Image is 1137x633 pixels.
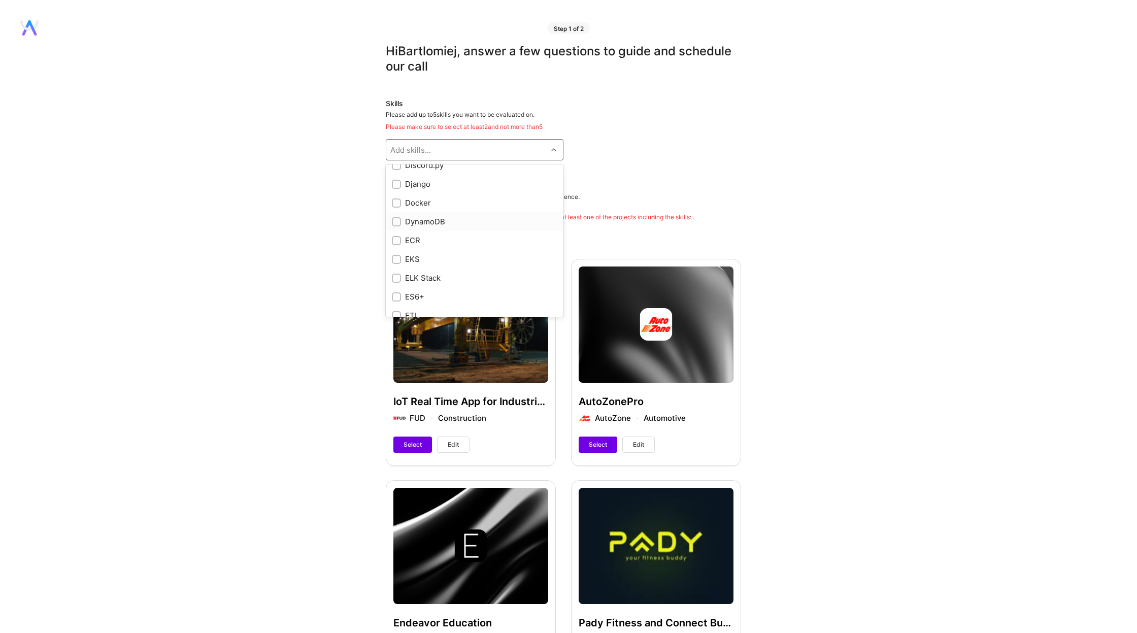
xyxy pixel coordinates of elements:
div: Django [392,179,557,189]
span: Edit [633,440,644,449]
div: Docker [392,197,557,208]
span: Select [404,440,422,449]
button: Select [393,437,432,453]
button: Select [579,437,617,453]
i: icon Chevron [551,147,556,152]
div: Discord.py [392,160,557,171]
div: Please make sure to select at least 2 and not more than 5 [386,123,741,131]
div: ES6+ [392,291,557,302]
div: DynamoDB [392,216,557,227]
div: ECR [392,235,557,246]
div: ELK Stack [392,273,557,283]
div: Please add up to 5 skills you want to be evaluated on. [386,111,741,131]
div: Hi Bartlomiej , answer a few questions to guide and schedule our call [386,44,741,74]
div: Step 1 of 2 [548,22,590,34]
div: ETL [392,310,557,321]
button: Edit [622,437,655,453]
button: Edit [437,437,470,453]
span: Edit [448,440,459,449]
div: Add skills... [390,145,431,155]
div: EKS [392,254,557,264]
span: Select [589,440,607,449]
div: Skills [386,98,741,109]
